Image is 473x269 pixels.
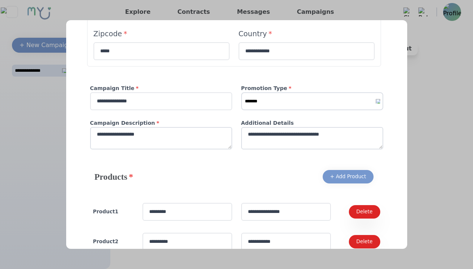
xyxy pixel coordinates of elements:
button: Delete [349,235,380,248]
h4: Zipcode [93,29,230,39]
h4: Country [239,29,375,39]
div: + Add Product [330,173,366,180]
h4: Product 2 [93,238,133,245]
div: Delete [356,238,373,245]
div: Delete [356,208,373,216]
h4: Campaign Description [90,119,232,127]
h4: Campaign Title [90,84,232,92]
h4: Additional Details [241,119,383,127]
h4: Product 1 [93,208,133,216]
h4: Products [95,171,133,183]
button: Delete [349,205,380,219]
button: + Add Product [323,170,374,183]
h4: Promotion Type [241,84,383,92]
